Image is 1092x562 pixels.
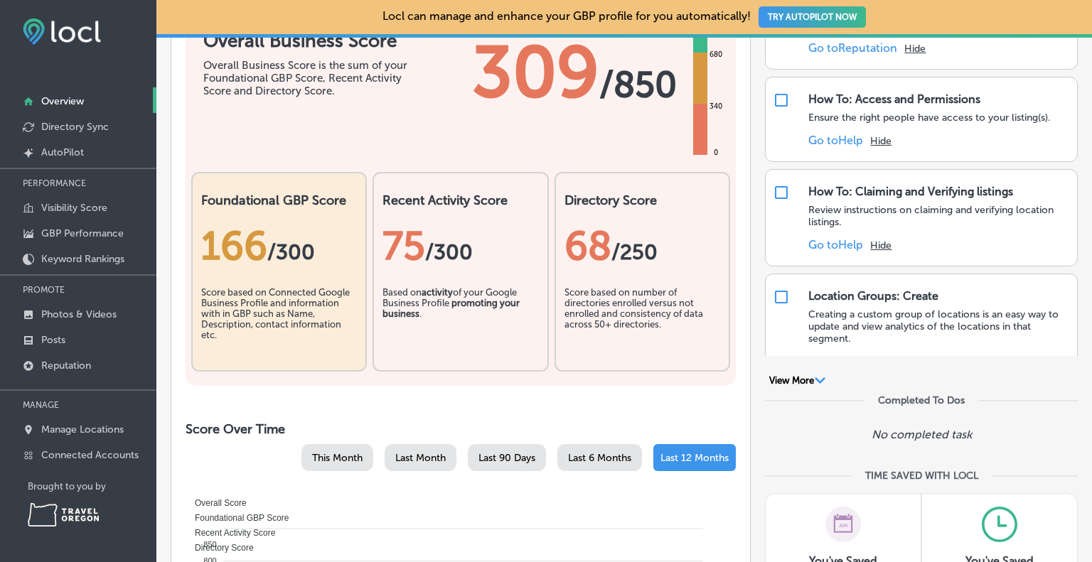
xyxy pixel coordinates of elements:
p: Posts [41,334,65,346]
p: Photos & Videos [41,308,117,320]
span: Last 6 Months [568,452,631,464]
p: Manage Locations [41,423,124,436]
button: Hide [870,239,892,252]
div: Overall Business Score is the sum of your Foundational GBP Score, Recent Activity Score and Direc... [203,59,417,97]
div: 75 [382,222,538,269]
p: Brought to you by [28,481,156,492]
h2: Directory Score [564,193,720,208]
span: This Month [312,452,363,464]
p: AutoPilot [41,146,84,158]
div: 340 [707,101,725,112]
h2: Foundational GBP Score [201,193,357,208]
span: Last 90 Days [478,452,535,464]
a: Go toManage Locations [808,355,933,368]
div: Based on of your Google Business Profile . [382,287,538,358]
span: Foundational GBP Score [184,513,289,523]
a: Go toHelp [808,238,863,252]
p: Overview [41,95,84,107]
div: 68 [564,222,720,269]
div: How To: Claiming and Verifying listings [808,185,1013,198]
button: Hide [904,43,926,55]
h2: Score Over Time [186,421,736,437]
p: Connected Accounts [41,449,139,461]
p: Creating a custom group of locations is an easy way to update and view analytics of the locations... [808,308,1070,345]
p: Keyword Rankings [41,253,124,265]
p: Review instructions on claiming and verifying location listings. [808,204,1070,228]
span: Recent Activity Score [184,528,275,538]
button: View More [765,374,830,387]
span: / 300 [267,239,315,265]
p: No completed task [872,428,972,441]
p: GBP Performance [41,227,124,239]
div: How To: Access and Permissions [808,92,980,106]
span: Directory Score [184,543,254,553]
p: Visibility Score [41,202,107,214]
p: Ensure the right people have access to your listing(s). [808,112,1051,124]
div: Score based on Connected Google Business Profile and information with in GBP such as Name, Descri... [201,287,357,358]
div: Score based on number of directories enrolled versus not enrolled and consistency of data across ... [564,287,720,358]
span: Last Month [395,452,446,464]
div: Location Groups: Create [808,289,938,303]
span: / 850 [599,63,677,106]
b: activity [422,287,453,298]
span: Overall Score [184,498,247,508]
img: fda3e92497d09a02dc62c9cd864e3231.png [23,18,101,45]
a: Go toReputation [808,41,897,55]
p: Reputation [41,360,91,372]
span: Last 12 Months [660,452,729,464]
span: /300 [425,239,473,265]
h2: Recent Activity Score [382,193,538,208]
span: 309 [472,30,599,115]
div: 166 [201,222,357,269]
div: TIME SAVED WITH LOCL [865,470,978,482]
tspan: 850 [203,540,216,549]
b: promoting your business [382,298,520,319]
div: 680 [707,49,725,60]
div: 0 [711,147,721,158]
p: Directory Sync [41,121,109,133]
h1: Overall Business Score [203,30,417,52]
span: /250 [611,239,658,265]
button: Hide [870,135,892,147]
a: Go toHelp [808,134,863,147]
div: Completed To Dos [878,394,965,406]
button: TRY AUTOPILOT NOW [759,6,866,28]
